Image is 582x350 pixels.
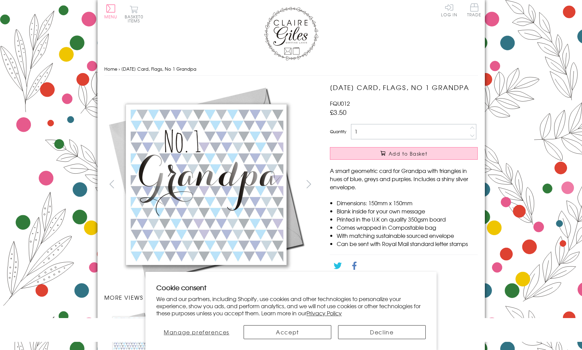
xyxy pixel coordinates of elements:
[441,3,457,17] a: Log In
[337,223,478,231] li: Comes wrapped in Compostable bag
[330,107,347,117] span: £3.50
[104,14,118,20] span: Menu
[337,215,478,223] li: Printed in the U.K on quality 350gsm board
[337,199,478,207] li: Dimensions: 150mm x 150mm
[121,66,196,72] span: [DATE] Card, Flags, No 1 Grandpa
[337,231,478,240] li: With matching sustainable sourced envelope
[125,5,143,23] button: Basket0 items
[306,309,342,317] a: Privacy Policy
[156,283,426,292] h2: Cookie consent
[128,14,143,24] span: 0 items
[467,3,481,18] a: Trade
[301,176,316,192] button: next
[264,7,318,60] img: Claire Giles Greetings Cards
[104,62,478,76] nav: breadcrumbs
[337,240,478,248] li: Can be sent with Royal Mail standard letter stamps
[119,66,120,72] span: ›
[104,4,118,19] button: Menu
[338,325,426,339] button: Decline
[389,150,427,157] span: Add to Basket
[330,99,350,107] span: FQU012
[164,328,229,336] span: Manage preferences
[330,167,478,191] p: A smart geometric card for Grandpa with triangles in hues of blue, greys and purples. Includes a ...
[330,128,346,135] label: Quantity
[104,176,120,192] button: prev
[467,3,481,17] span: Trade
[330,83,478,92] h1: [DATE] Card, Flags, No 1 Grandpa
[337,207,478,215] li: Blank inside for your own message
[244,325,331,339] button: Accept
[104,293,317,301] h3: More views
[104,66,117,72] a: Home
[156,325,237,339] button: Manage preferences
[156,295,426,316] p: We and our partners, including Shopify, use cookies and other technologies to personalize your ex...
[104,83,308,286] img: Father's Day Card, Flags, No 1 Grandpa
[330,147,478,160] button: Add to Basket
